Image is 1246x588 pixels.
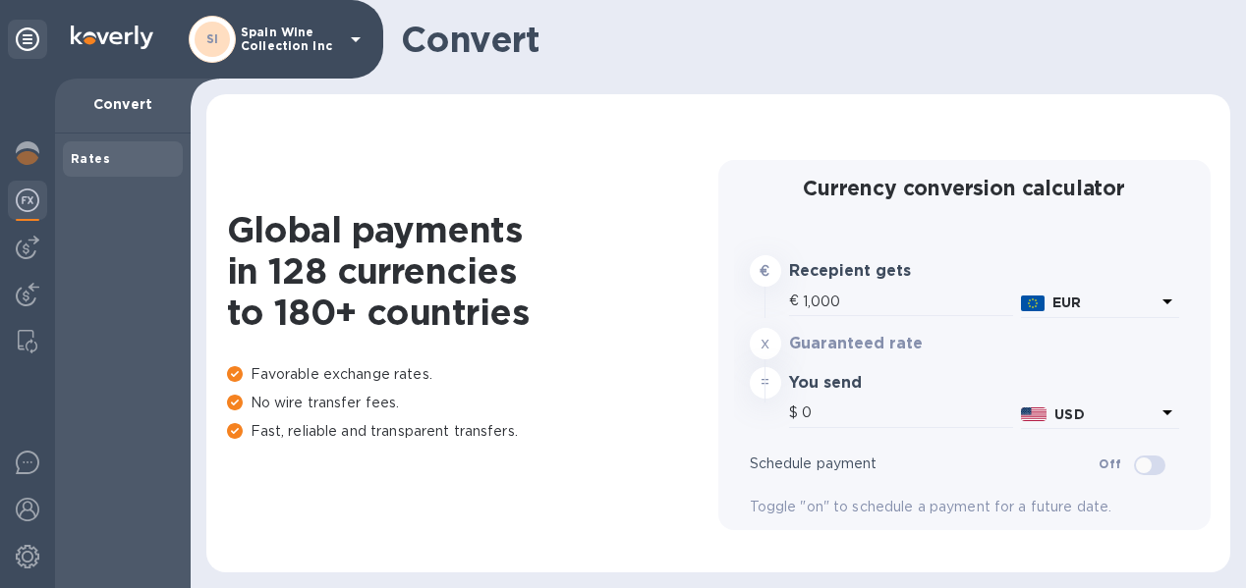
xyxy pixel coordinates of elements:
h3: Guaranteed rate [789,335,963,353]
div: $ [789,399,802,428]
b: Off [1099,456,1121,471]
p: Toggle "on" to schedule a payment for a future date. [750,497,1179,517]
div: = [750,367,781,399]
p: Spain Wine Collection Inc [241,26,339,53]
h3: You send [789,374,963,393]
p: Schedule payment [750,454,1100,474]
h1: Convert [401,19,1215,60]
p: No wire transfer fees. [227,393,718,413]
h2: Currency conversion calculator [750,176,1179,200]
h3: Recepient gets [789,262,963,281]
b: SI [206,31,219,46]
img: Foreign exchange [16,188,39,212]
strong: € [760,263,769,279]
p: Favorable exchange rates. [227,364,718,385]
h1: Global payments in 128 currencies to 180+ countries [227,209,718,333]
p: Fast, reliable and transparent transfers. [227,421,718,442]
p: Convert [71,94,175,114]
b: Rates [71,151,110,166]
b: EUR [1052,294,1081,310]
input: Amount [802,399,1013,428]
b: USD [1054,406,1084,422]
img: Logo [71,26,153,49]
div: x [750,328,781,359]
input: Amount [803,287,1013,316]
img: USD [1021,407,1048,421]
div: € [789,287,803,316]
div: Unpin categories [8,20,47,59]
